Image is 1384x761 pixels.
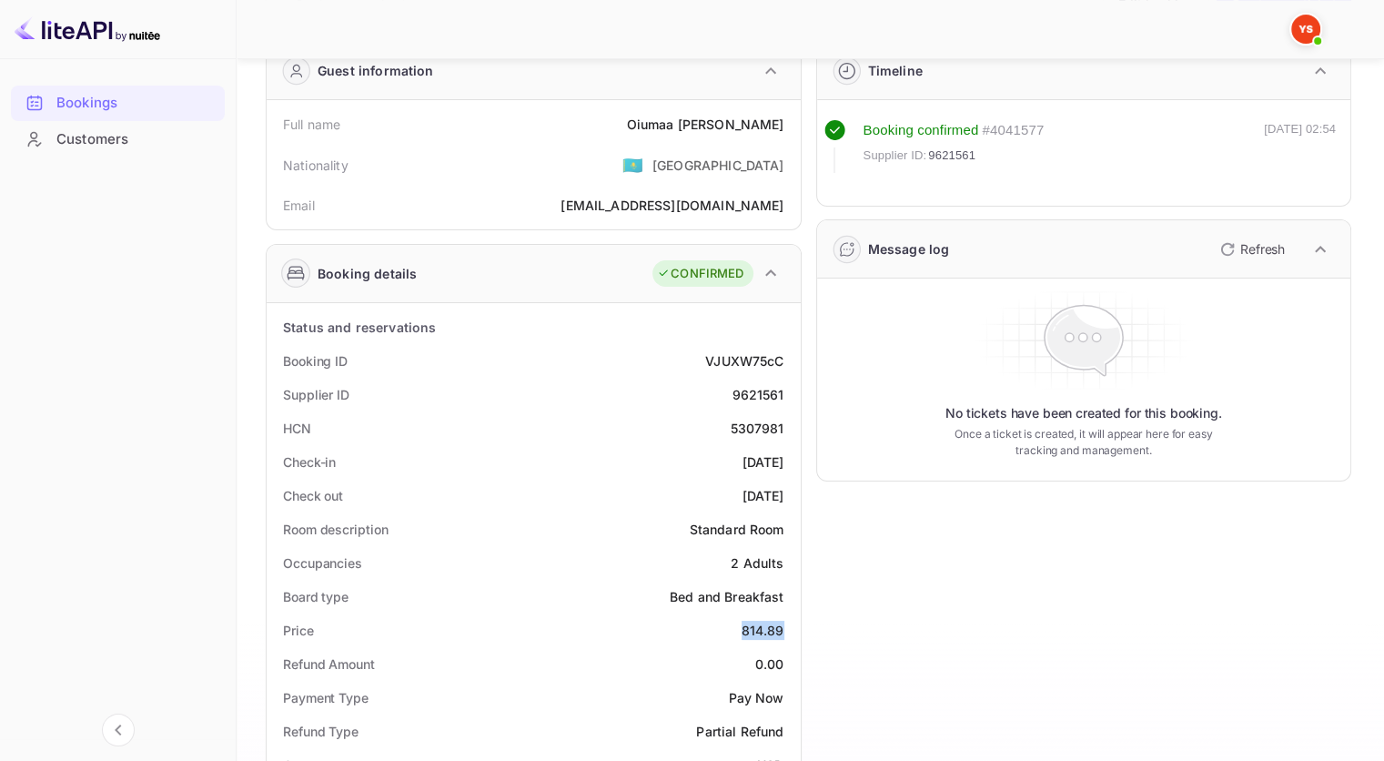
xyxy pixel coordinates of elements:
[283,688,369,707] div: Payment Type
[318,264,417,283] div: Booking details
[743,486,784,505] div: [DATE]
[11,86,225,121] div: Bookings
[1209,235,1292,264] button: Refresh
[864,147,927,165] span: Supplier ID:
[283,385,349,404] div: Supplier ID
[696,722,783,741] div: Partial Refund
[11,122,225,156] a: Customers
[11,122,225,157] div: Customers
[283,621,314,640] div: Price
[283,318,436,337] div: Status and reservations
[283,486,343,505] div: Check out
[318,61,434,80] div: Guest information
[283,351,348,370] div: Booking ID
[755,654,784,674] div: 0.00
[283,419,311,438] div: HCN
[670,587,784,606] div: Bed and Breakfast
[283,452,336,472] div: Check-in
[283,587,349,606] div: Board type
[864,120,979,141] div: Booking confirmed
[705,351,783,370] div: VJUXW75cC
[657,265,743,283] div: CONFIRMED
[868,61,923,80] div: Timeline
[731,553,783,573] div: 2 Adults
[56,93,216,114] div: Bookings
[622,148,643,181] span: United States
[730,419,783,438] div: 5307981
[928,147,975,165] span: 9621561
[941,426,1227,459] p: Once a ticket is created, it will appear here for easy tracking and management.
[743,452,784,472] div: [DATE]
[626,115,783,134] div: Oiumaa [PERSON_NAME]
[283,156,349,175] div: Nationality
[56,129,216,150] div: Customers
[868,239,950,259] div: Message log
[690,520,784,539] div: Standard Room
[15,15,160,44] img: LiteAPI logo
[652,156,784,175] div: [GEOGRAPHIC_DATA]
[1264,120,1336,173] div: [DATE] 02:54
[283,115,340,134] div: Full name
[283,553,362,573] div: Occupancies
[283,722,359,741] div: Refund Type
[728,688,783,707] div: Pay Now
[283,654,375,674] div: Refund Amount
[283,196,315,215] div: Email
[732,385,783,404] div: 9621561
[102,714,135,746] button: Collapse navigation
[283,520,388,539] div: Room description
[945,404,1222,422] p: No tickets have been created for this booking.
[561,196,783,215] div: [EMAIL_ADDRESS][DOMAIN_NAME]
[1291,15,1320,44] img: Yandex Support
[982,120,1044,141] div: # 4041577
[11,86,225,119] a: Bookings
[1240,239,1285,259] p: Refresh
[742,621,784,640] div: 814.89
